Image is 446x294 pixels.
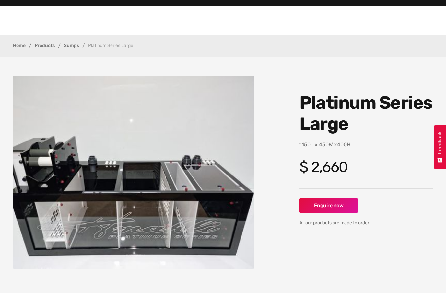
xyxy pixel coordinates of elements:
div: All our products are made to order. [299,219,433,227]
a: Enquire now [299,198,358,213]
h4: $ 2,660 [299,158,433,175]
h1: Platinum Series Large [299,92,433,134]
img: Platinum Series Large [13,76,254,269]
button: Feedback - Show survey [434,125,446,169]
div: Platinum Series Large [88,43,133,48]
a: open lightbox [13,76,254,269]
a: Products [35,43,55,48]
a: Home [13,43,26,48]
span: Feedback [437,131,443,154]
p: 1150L x 450W x400H [299,141,433,149]
a: Sumps [64,43,79,48]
